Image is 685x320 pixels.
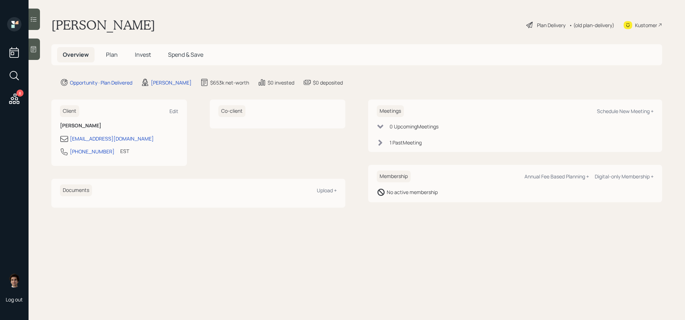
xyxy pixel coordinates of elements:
[106,51,118,59] span: Plan
[60,123,178,129] h6: [PERSON_NAME]
[169,108,178,115] div: Edit
[313,79,343,86] div: $0 deposited
[524,173,589,180] div: Annual Fee Based Planning +
[16,90,24,97] div: 8
[168,51,203,59] span: Spend & Save
[60,184,92,196] h6: Documents
[377,105,404,117] h6: Meetings
[387,188,438,196] div: No active membership
[635,21,657,29] div: Kustomer
[569,21,614,29] div: • (old plan-delivery)
[595,173,654,180] div: Digital-only Membership +
[390,123,438,130] div: 0 Upcoming Meeting s
[60,105,79,117] h6: Client
[7,273,21,288] img: harrison-schaefer-headshot-2.png
[135,51,151,59] span: Invest
[51,17,155,33] h1: [PERSON_NAME]
[390,139,422,146] div: 1 Past Meeting
[70,79,132,86] div: Opportunity · Plan Delivered
[6,296,23,303] div: Log out
[70,135,154,142] div: [EMAIL_ADDRESS][DOMAIN_NAME]
[63,51,89,59] span: Overview
[268,79,294,86] div: $0 invested
[151,79,192,86] div: [PERSON_NAME]
[597,108,654,115] div: Schedule New Meeting +
[317,187,337,194] div: Upload +
[218,105,245,117] h6: Co-client
[210,79,249,86] div: $653k net-worth
[377,171,411,182] h6: Membership
[537,21,565,29] div: Plan Delivery
[120,147,129,155] div: EST
[70,148,115,155] div: [PHONE_NUMBER]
